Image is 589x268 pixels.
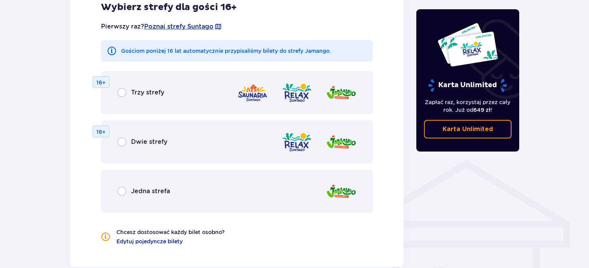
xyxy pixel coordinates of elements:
img: Jamango [326,180,357,202]
a: Karta Unlimited [424,120,512,138]
img: Jamango [326,82,357,104]
img: Relax [281,131,312,153]
img: Saunaria [237,82,268,104]
p: 16+ [96,79,106,86]
span: Dwie strefy [131,138,167,146]
p: Gościom poniżej 16 lat automatycznie przypisaliśmy bilety do strefy Jamango. [121,47,331,55]
p: Karta Unlimited [427,79,508,92]
img: Jamango [326,131,357,153]
p: Chcesz dostosować każdy bilet osobno? [116,228,225,236]
p: 16+ [96,128,106,136]
span: Trzy strefy [131,88,164,97]
p: Pierwszy raz? [101,22,222,31]
a: Poznaj strefy Suntago [144,22,214,31]
p: Karta Unlimited [443,125,493,133]
span: 649 zł [473,107,491,113]
a: Edytuj pojedyncze bilety [116,238,183,245]
h2: Wybierz strefy dla gości 16+ [101,2,373,13]
p: Zapłać raz, korzystaj przez cały rok. Już od ! [424,98,512,114]
span: Jedna strefa [131,187,170,196]
img: Relax [281,82,312,104]
img: Dwie karty całoroczne do Suntago z napisem 'UNLIMITED RELAX', na białym tle z tropikalnymi liśćmi... [437,22,498,67]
